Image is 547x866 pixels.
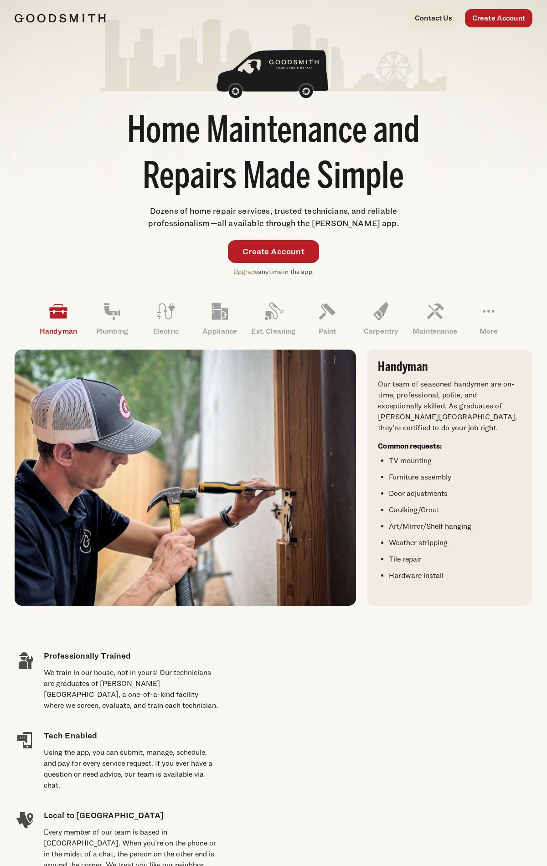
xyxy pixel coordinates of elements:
[31,295,85,342] a: Handyman
[139,326,193,337] p: Electric
[389,505,521,515] li: Caulking/Grout
[389,554,521,565] li: Tile repair
[247,326,300,337] p: Ext. Cleaning
[44,667,220,711] div: We train in our house, not in yours! Our technicians are graduates of [PERSON_NAME][GEOGRAPHIC_DA...
[354,326,408,337] p: Carpentry
[193,295,247,342] a: Appliance
[148,206,399,228] span: Dozens of home repair services, trusted technicians, and reliable professionalism—all available t...
[378,379,521,433] p: Our team of seasoned handymen are on-time, professional, polite, and exceptionally skilled. As gr...
[44,649,220,662] h4: Professionally Trained
[228,240,319,263] a: Create Account
[389,455,521,466] li: TV mounting
[389,488,521,499] li: Door adjustments
[462,295,516,342] a: More
[44,747,220,791] div: Using the app, you can submit, manage, schedule, and pay for every service request. If you ever h...
[462,326,516,337] p: More
[408,9,459,27] a: Contact Us
[233,267,314,277] p: anytime in the app.
[85,295,139,342] a: Plumbing
[354,295,408,342] a: Carpentry
[44,729,220,742] h4: Tech Enabled
[139,295,193,342] a: Electric
[378,442,442,450] strong: Common requests:
[15,14,106,23] img: Goodsmith
[31,326,85,337] p: Handyman
[247,295,300,342] a: Ext. Cleaning
[101,110,446,201] h1: Home Maintenance and Repairs Made Simple
[389,472,521,483] li: Furniture assembly
[85,326,139,337] p: Plumbing
[233,268,258,275] a: Upgrade
[389,570,521,581] li: Hardware install
[44,809,220,821] h4: Local to [GEOGRAPHIC_DATA]
[378,361,521,373] h3: Handyman
[389,537,521,548] li: Weather stripping
[300,326,354,337] p: Paint
[408,295,462,342] a: Maintenance
[389,521,521,532] li: Art/Mirror/Shelf hanging
[408,326,462,337] p: Maintenance
[465,9,532,27] a: Create Account
[15,350,356,606] img: A handyman in a cap and polo shirt using a hammer to work on a door frame.
[193,326,247,337] p: Appliance
[300,295,354,342] a: Paint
